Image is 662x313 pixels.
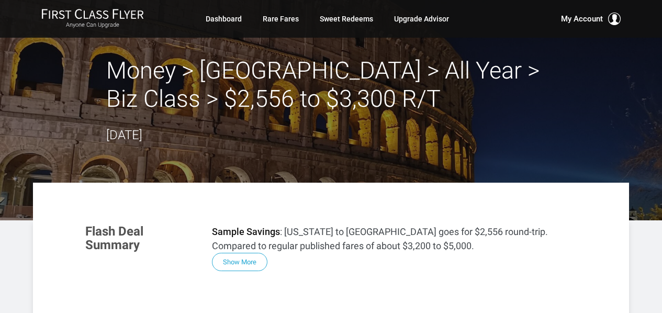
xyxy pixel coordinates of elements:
time: [DATE] [106,128,142,142]
button: Show More [212,253,267,271]
a: Dashboard [206,9,242,28]
strong: Sample Savings [212,226,280,237]
p: : [US_STATE] to [GEOGRAPHIC_DATA] goes for $2,556 round-trip. Compared to regular published fares... [212,225,576,253]
img: First Class Flyer [41,8,144,19]
a: Rare Fares [263,9,299,28]
h3: Flash Deal Summary [85,225,196,252]
h2: Money > [GEOGRAPHIC_DATA] > All Year > Biz Class > $2,556 to $3,300 R/T [106,57,556,113]
a: Sweet Redeems [320,9,373,28]
a: Upgrade Advisor [394,9,449,28]
small: Anyone Can Upgrade [41,21,144,29]
a: First Class FlyerAnyone Can Upgrade [41,8,144,29]
span: My Account [561,13,603,25]
button: My Account [561,13,621,25]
